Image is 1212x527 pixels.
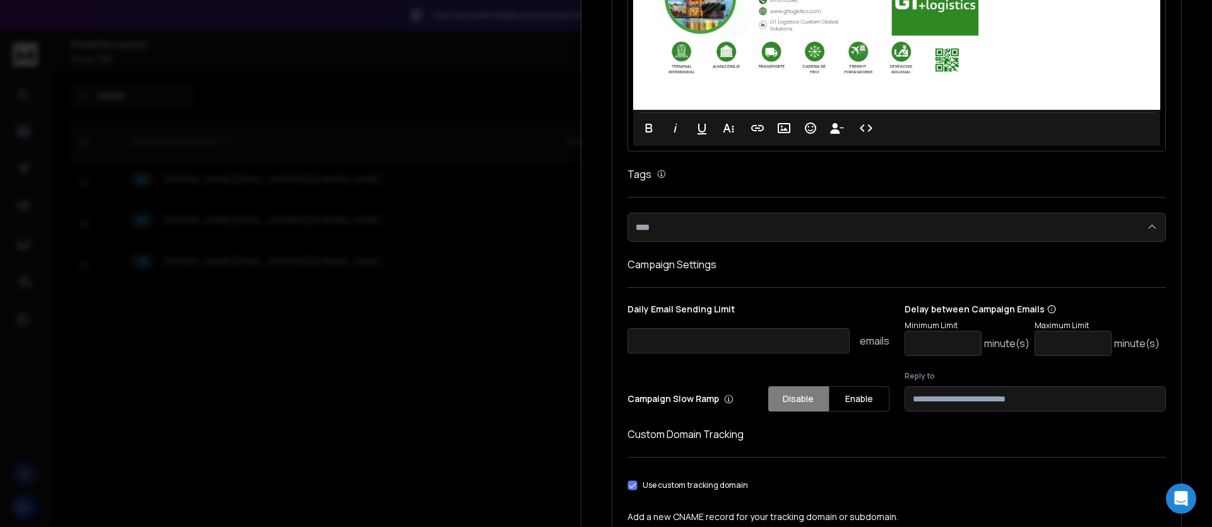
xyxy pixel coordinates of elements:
[825,115,849,141] button: Insert Unsubscribe Link
[627,393,734,405] p: Campaign Slow Ramp
[1035,321,1160,331] p: Maximum Limit
[627,167,651,182] h1: Tags
[627,427,1166,442] h1: Custom Domain Tracking
[746,115,769,141] button: Insert Link (⌘K)
[690,115,714,141] button: Underline (⌘U)
[984,336,1030,351] p: minute(s)
[627,511,1166,523] p: Add a new CNAME record for your tracking domain or subdomain.
[663,115,687,141] button: Italic (⌘I)
[627,303,889,321] p: Daily Email Sending Limit
[1114,336,1160,351] p: minute(s)
[905,371,1167,381] label: Reply to
[905,303,1160,316] p: Delay between Campaign Emails
[768,386,829,412] button: Disable
[643,480,748,490] label: Use custom tracking domain
[799,115,823,141] button: Emoticons
[829,386,889,412] button: Enable
[627,257,1166,272] h1: Campaign Settings
[716,115,740,141] button: More Text
[860,333,889,348] p: emails
[905,321,1030,331] p: Minimum Limit
[637,115,661,141] button: Bold (⌘B)
[772,115,796,141] button: Insert Image (⌘P)
[1166,483,1196,514] div: Open Intercom Messenger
